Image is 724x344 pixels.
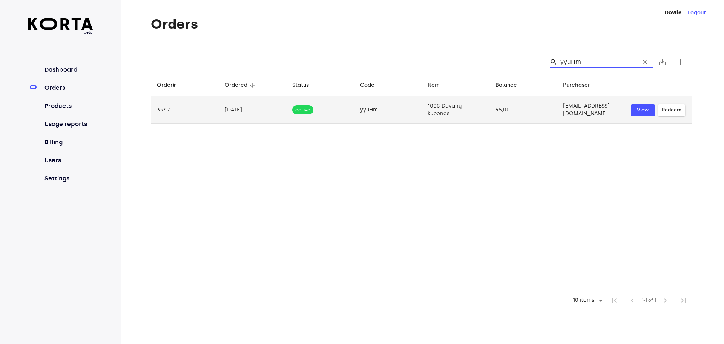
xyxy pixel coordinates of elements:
[568,295,605,306] div: 10 items
[249,82,256,89] span: arrow_downward
[354,96,422,124] td: yyuHm
[495,81,517,90] div: Balance
[28,18,93,35] a: beta
[605,292,623,310] span: First Page
[28,30,93,35] span: beta
[641,58,649,66] span: clear
[43,102,93,111] a: Products
[658,104,685,116] button: Redeem
[292,106,313,114] span: active
[635,106,651,114] span: View
[571,297,596,304] div: 10 items
[360,81,384,90] span: Code
[157,81,176,90] div: Order#
[43,174,93,183] a: Settings
[360,81,374,90] div: Code
[292,81,309,90] div: Status
[489,96,557,124] td: 45,00 €
[623,292,641,310] span: Previous Page
[495,81,527,90] span: Balance
[428,81,440,90] div: Item
[550,58,557,66] span: Search
[658,57,667,66] span: save_alt
[563,81,600,90] span: Purchaser
[665,9,682,16] strong: Dovilė
[656,292,674,310] span: Next Page
[631,104,655,116] button: View
[560,56,633,68] input: Search
[28,18,93,30] img: Korta
[671,53,689,71] button: Create new gift card
[292,81,319,90] span: Status
[688,9,706,17] button: Logout
[43,120,93,129] a: Usage reports
[637,54,653,70] button: Clear Search
[225,81,257,90] span: Ordered
[674,292,692,310] span: Last Page
[43,83,93,93] a: Orders
[662,106,681,114] span: Redeem
[422,96,489,124] td: 100€ Dovanų kuponas
[563,81,590,90] div: Purchaser
[428,81,449,90] span: Item
[641,297,656,304] span: 1-1 of 1
[676,57,685,66] span: add
[225,81,247,90] div: Ordered
[43,138,93,147] a: Billing
[151,96,219,124] td: 3947
[557,96,625,124] td: [EMAIL_ADDRESS][DOMAIN_NAME]
[157,81,186,90] span: Order#
[43,65,93,74] a: Dashboard
[653,53,671,71] button: Export
[151,17,692,32] h1: Orders
[43,156,93,165] a: Users
[219,96,287,124] td: [DATE]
